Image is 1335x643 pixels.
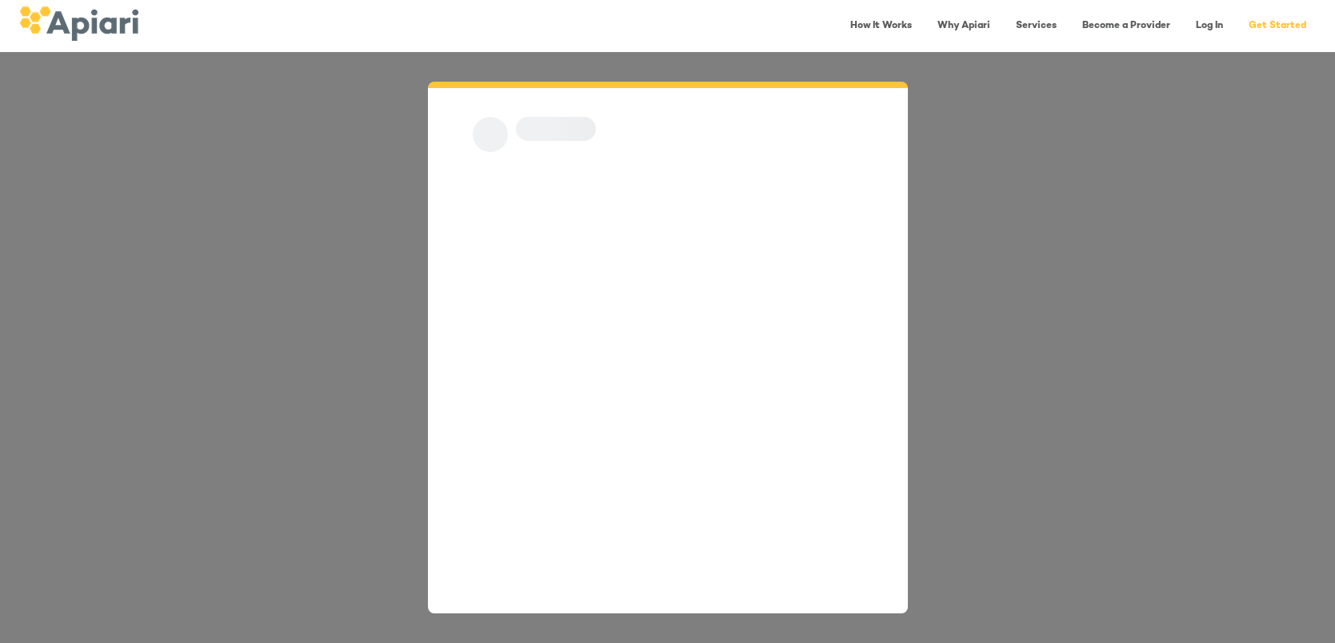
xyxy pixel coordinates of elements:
[1073,10,1180,42] a: Become a Provider
[928,10,1000,42] a: Why Apiari
[1239,10,1316,42] a: Get Started
[1186,10,1233,42] a: Log In
[1006,10,1066,42] a: Services
[841,10,921,42] a: How It Works
[19,6,138,41] img: logo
